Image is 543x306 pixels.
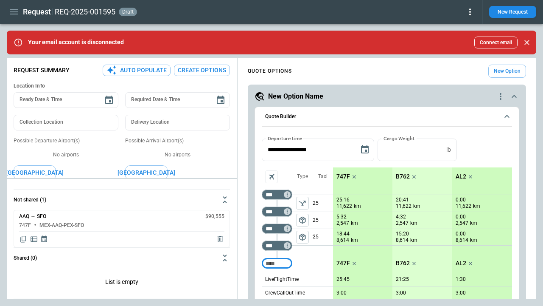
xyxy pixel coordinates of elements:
[125,151,230,159] p: No airports
[14,197,46,203] h6: Not shared (1)
[255,91,519,102] button: New Option Namequote-option-actions
[396,220,409,227] p: 2,547
[410,237,417,244] p: km
[14,190,230,210] button: Not shared (1)
[488,65,526,78] button: New Option
[14,268,230,298] p: List is empty
[297,173,308,180] p: Type
[351,220,358,227] p: km
[356,141,373,158] button: Choose date, selected date is Sep 9, 2025
[456,173,466,180] p: AL2
[296,214,309,227] span: Type of sector
[14,255,37,261] h6: Shared (0)
[456,290,466,296] p: 3:00
[396,237,409,244] p: 8,614
[262,190,292,200] div: Too short
[456,197,466,203] p: 0:00
[336,173,350,180] p: 747F
[296,231,309,244] span: Type of sector
[313,229,333,245] p: 25
[336,214,347,220] p: 5:32
[19,223,31,228] h6: 747F
[262,207,292,217] div: Too short
[14,248,230,268] button: Shared (0)
[23,7,51,17] h1: Request
[296,214,309,227] button: left aligned
[125,165,168,180] button: [GEOGRAPHIC_DATA]
[28,39,124,46] p: Your email account is disconnected
[383,135,414,142] label: Cargo Weight
[456,231,466,237] p: 0:00
[456,220,468,227] p: 2,547
[521,37,533,48] button: Close
[40,235,48,244] span: Display quote schedule
[205,214,224,219] h6: $90,555
[410,220,417,227] p: km
[296,197,309,210] button: left aligned
[14,83,230,89] h6: Location Info
[396,231,409,237] p: 15:20
[265,170,278,183] span: Aircraft selection
[396,173,410,180] p: B762
[265,289,305,297] p: CrewCallOutTime
[336,220,349,227] p: 2,547
[396,276,409,283] p: 21:25
[495,91,506,102] div: quote-option-actions
[298,233,307,241] span: package_2
[336,237,349,244] p: 8,614
[336,231,350,237] p: 18:44
[473,203,480,210] p: km
[336,290,347,296] p: 3:00
[19,214,46,219] h6: AAQ → SFO
[351,237,358,244] p: km
[262,241,292,251] div: Too short
[248,69,292,73] h4: QUOTE OPTIONS
[296,231,309,244] button: left aligned
[125,137,230,144] p: Possible Arrival Airport(s)
[14,151,118,159] p: No airports
[396,260,410,267] p: B762
[298,216,307,224] span: package_2
[262,107,512,127] button: Quote Builder
[268,92,323,101] h5: New Option Name
[14,67,70,74] p: Request Summary
[336,197,350,203] p: 25:16
[262,224,292,234] div: Too short
[446,146,451,153] p: lb
[456,276,466,283] p: 1:30
[216,235,224,244] span: Delete quote
[470,237,477,244] p: km
[336,203,352,210] p: 11,622
[521,33,533,52] div: dismiss
[103,65,171,76] button: Auto Populate
[489,6,536,18] button: New Request
[470,220,477,227] p: km
[336,276,350,283] p: 25:45
[14,210,230,247] div: Not shared (1)
[39,223,84,228] h6: MEX-AAQ-PEX-SFO
[354,203,361,210] p: km
[413,203,420,210] p: km
[101,92,118,109] button: Choose date
[212,92,229,109] button: Choose date
[456,214,466,220] p: 0:00
[174,65,230,76] button: Create Options
[313,212,333,229] p: 25
[336,260,350,267] p: 747F
[396,290,406,296] p: 3:00
[396,214,406,220] p: 4:32
[313,195,333,212] p: 25
[14,268,230,298] div: Not shared (1)
[14,165,56,180] button: [GEOGRAPHIC_DATA]
[296,197,309,210] span: Type of sector
[456,203,471,210] p: 11,622
[30,235,38,244] span: Display detailed quote content
[19,235,28,244] span: Copy quote content
[55,7,115,17] h2: REQ-2025-001595
[265,114,296,119] h6: Quote Builder
[262,258,292,269] div: Too short
[474,37,518,48] button: Connect email
[396,197,409,203] p: 20:41
[265,276,299,283] p: LiveFlightTime
[318,173,327,180] p: Taxi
